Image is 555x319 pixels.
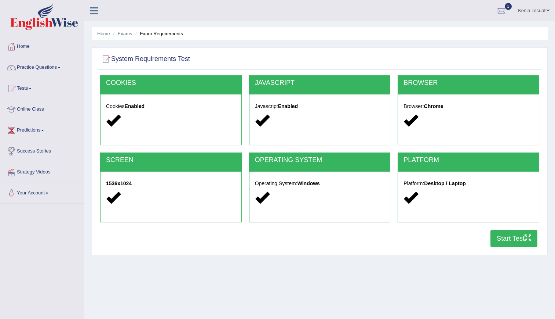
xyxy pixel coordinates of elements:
a: Online Class [0,99,84,118]
h2: JAVASCRIPT [255,79,385,87]
h2: COOKIES [106,79,236,87]
a: Home [0,36,84,55]
h5: Browser: [404,104,533,109]
h5: Platform: [404,181,533,186]
li: Exam Requirements [134,30,183,37]
strong: Windows [297,180,320,186]
span: 1 [505,3,512,10]
h2: System Requirements Test [100,54,190,65]
h2: PLATFORM [404,157,533,164]
h2: BROWSER [404,79,533,87]
h5: Cookies [106,104,236,109]
button: Start Test [490,230,537,247]
h5: Javascript [255,104,385,109]
strong: Enabled [278,103,298,109]
strong: Chrome [424,103,443,109]
strong: 1536x1024 [106,180,132,186]
a: Tests [0,78,84,97]
strong: Enabled [125,103,145,109]
a: Exams [118,31,132,36]
a: Strategy Videos [0,162,84,180]
a: Your Account [0,183,84,201]
a: Success Stories [0,141,84,159]
h5: Operating System: [255,181,385,186]
a: Predictions [0,120,84,139]
h2: SCREEN [106,157,236,164]
a: Practice Questions [0,57,84,76]
strong: Desktop / Laptop [424,180,466,186]
h2: OPERATING SYSTEM [255,157,385,164]
a: Home [97,31,110,36]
